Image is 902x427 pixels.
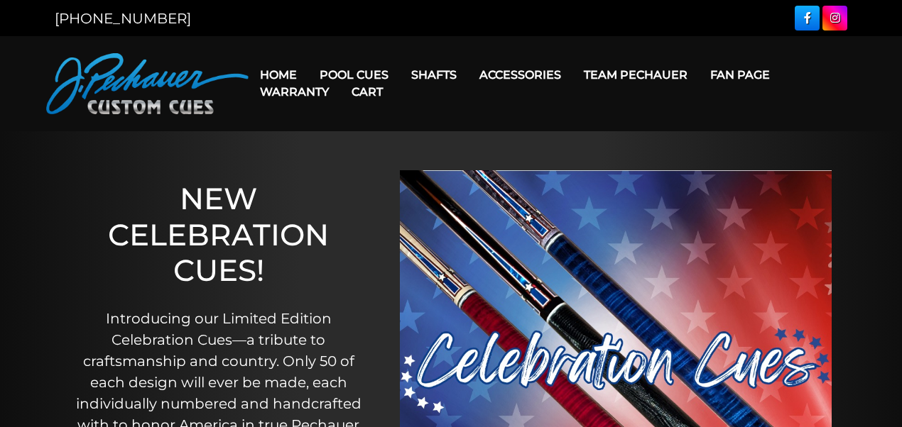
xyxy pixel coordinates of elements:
a: Fan Page [699,57,781,93]
a: Pool Cues [308,57,400,93]
a: [PHONE_NUMBER] [55,10,191,27]
a: Shafts [400,57,468,93]
a: Warranty [249,74,340,110]
a: Team Pechauer [572,57,699,93]
img: Pechauer Custom Cues [46,53,249,114]
a: Home [249,57,308,93]
a: Accessories [468,57,572,93]
a: Cart [340,74,394,110]
h1: NEW CELEBRATION CUES! [75,181,362,288]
